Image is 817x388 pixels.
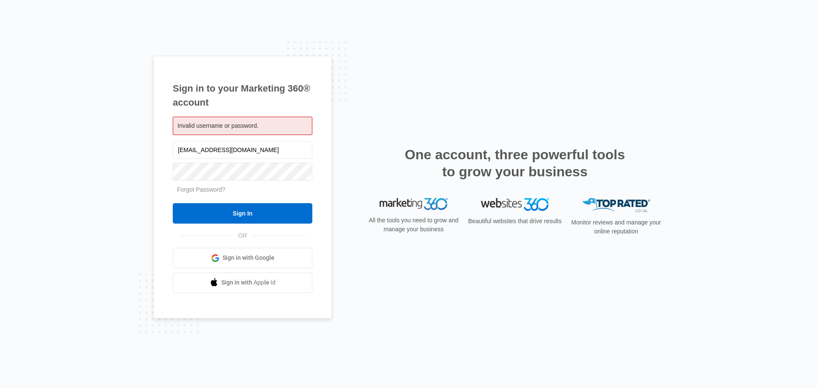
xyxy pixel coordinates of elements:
[467,217,563,226] p: Beautiful websites that drive results
[173,273,312,293] a: Sign in with Apple Id
[582,198,650,212] img: Top Rated Local
[173,248,312,268] a: Sign in with Google
[173,203,312,224] input: Sign In
[481,198,549,210] img: Websites 360
[380,198,448,210] img: Marketing 360
[232,231,253,240] span: OR
[568,218,664,236] p: Monitor reviews and manage your online reputation
[173,141,312,159] input: Email
[366,216,461,234] p: All the tools you need to grow and manage your business
[223,253,274,262] span: Sign in with Google
[221,278,276,287] span: Sign in with Apple Id
[173,81,312,109] h1: Sign in to your Marketing 360® account
[177,186,226,193] a: Forgot Password?
[402,146,628,180] h2: One account, three powerful tools to grow your business
[177,122,259,129] span: Invalid username or password.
